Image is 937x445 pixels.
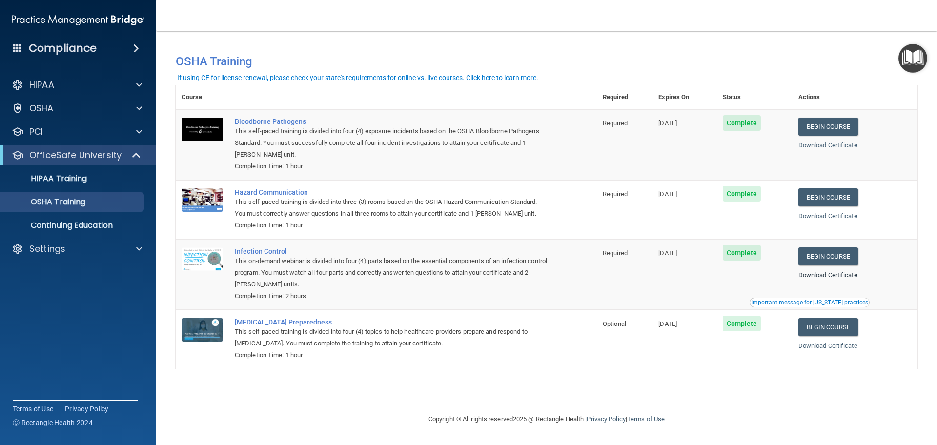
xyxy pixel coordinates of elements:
[6,197,85,207] p: OSHA Training
[235,161,548,172] div: Completion Time: 1 hour
[13,404,53,414] a: Terms of Use
[658,249,677,257] span: [DATE]
[723,115,761,131] span: Complete
[658,120,677,127] span: [DATE]
[29,41,97,55] h4: Compliance
[235,118,548,125] a: Bloodborne Pathogens
[6,174,87,183] p: HIPAA Training
[176,55,917,68] h4: OSHA Training
[793,85,917,109] th: Actions
[12,79,142,91] a: HIPAA
[798,271,857,279] a: Download Certificate
[798,318,858,336] a: Begin Course
[603,320,626,327] span: Optional
[29,126,43,138] p: PCI
[798,342,857,349] a: Download Certificate
[898,44,927,73] button: Open Resource Center
[798,247,858,265] a: Begin Course
[29,102,54,114] p: OSHA
[235,318,548,326] a: [MEDICAL_DATA] Preparedness
[235,255,548,290] div: This on-demand webinar is divided into four (4) parts based on the essential components of an inf...
[798,188,858,206] a: Begin Course
[723,316,761,331] span: Complete
[798,212,857,220] a: Download Certificate
[723,245,761,261] span: Complete
[723,186,761,202] span: Complete
[235,326,548,349] div: This self-paced training is divided into four (4) topics to help healthcare providers prepare and...
[235,196,548,220] div: This self-paced training is divided into three (3) rooms based on the OSHA Hazard Communication S...
[235,188,548,196] a: Hazard Communication
[798,142,857,149] a: Download Certificate
[587,415,625,423] a: Privacy Policy
[652,85,716,109] th: Expires On
[29,243,65,255] p: Settings
[12,10,144,30] img: PMB logo
[235,290,548,302] div: Completion Time: 2 hours
[235,247,548,255] a: Infection Control
[658,320,677,327] span: [DATE]
[65,404,109,414] a: Privacy Policy
[12,126,142,138] a: PCI
[6,221,140,230] p: Continuing Education
[750,298,870,307] button: Read this if you are a dental practitioner in the state of CA
[13,418,93,427] span: Ⓒ Rectangle Health 2024
[29,79,54,91] p: HIPAA
[603,249,628,257] span: Required
[176,85,229,109] th: Course
[29,149,122,161] p: OfficeSafe University
[368,404,725,435] div: Copyright © All rights reserved 2025 @ Rectangle Health | |
[177,74,538,81] div: If using CE for license renewal, please check your state's requirements for online vs. live cours...
[603,120,628,127] span: Required
[12,243,142,255] a: Settings
[235,125,548,161] div: This self-paced training is divided into four (4) exposure incidents based on the OSHA Bloodborne...
[627,415,665,423] a: Terms of Use
[235,220,548,231] div: Completion Time: 1 hour
[658,190,677,198] span: [DATE]
[768,376,925,415] iframe: Drift Widget Chat Controller
[717,85,793,109] th: Status
[176,73,540,82] button: If using CE for license renewal, please check your state's requirements for online vs. live cours...
[603,190,628,198] span: Required
[751,300,868,305] div: Important message for [US_STATE] practices
[597,85,652,109] th: Required
[12,102,142,114] a: OSHA
[235,349,548,361] div: Completion Time: 1 hour
[798,118,858,136] a: Begin Course
[12,149,142,161] a: OfficeSafe University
